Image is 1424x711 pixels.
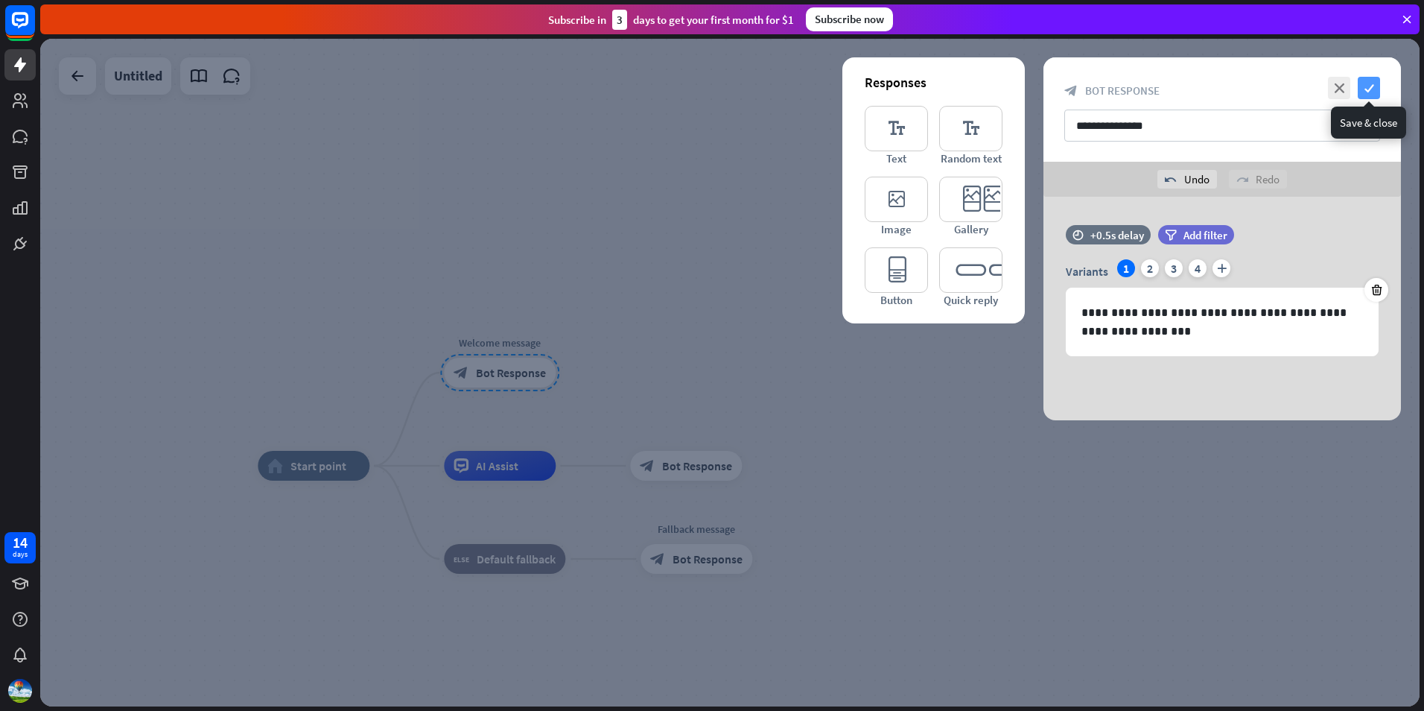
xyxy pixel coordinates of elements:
div: Subscribe now [806,7,893,31]
span: Add filter [1183,228,1227,242]
div: 3 [1165,259,1183,277]
i: undo [1165,174,1177,186]
a: 14 days [4,532,36,563]
i: redo [1236,174,1248,186]
div: +0.5s delay [1090,228,1144,242]
i: time [1072,230,1084,240]
button: Open LiveChat chat widget [12,6,57,51]
div: Subscribe in days to get your first month for $1 [548,10,794,30]
div: 2 [1141,259,1159,277]
div: 3 [612,10,627,30]
span: Variants [1066,264,1108,279]
div: 14 [13,536,28,549]
i: check [1358,77,1380,99]
i: filter [1165,230,1177,241]
i: close [1328,77,1350,99]
div: Redo [1229,170,1287,189]
span: Bot Response [1085,83,1160,98]
div: Undo [1157,170,1217,189]
div: 4 [1189,259,1207,277]
i: plus [1212,259,1230,277]
div: 1 [1117,259,1135,277]
div: days [13,549,28,560]
i: block_bot_response [1064,84,1078,98]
